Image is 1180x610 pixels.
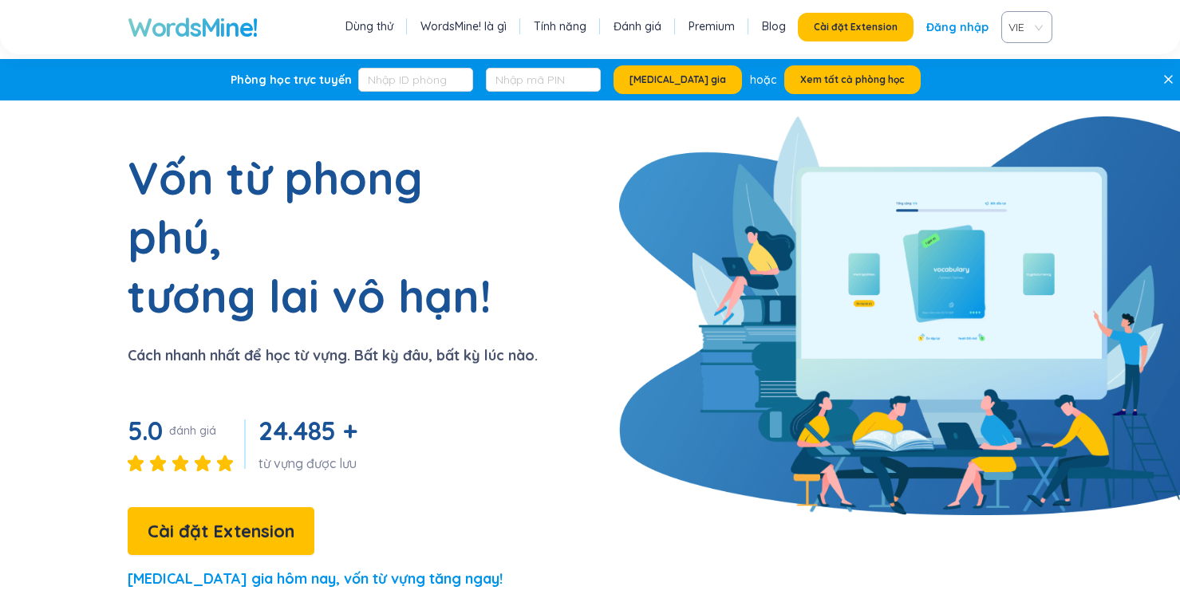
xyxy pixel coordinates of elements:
a: Tính năng [534,18,586,34]
h1: Vốn từ phong phú, tương lai vô hạn! [128,148,527,325]
span: [MEDICAL_DATA] gia [629,73,726,86]
span: 24.485 + [258,415,357,447]
button: Cài đặt Extension [798,13,914,41]
a: WordsMine! [128,11,258,43]
div: hoặc [750,71,776,89]
a: Dùng thử [345,18,393,34]
button: Cài đặt Extension [128,507,314,555]
div: đánh giá [169,423,216,439]
span: 5.0 [128,415,163,447]
a: Cài đặt Extension [128,525,314,541]
span: VIE [1008,15,1039,39]
span: Xem tất cả phòng học [800,73,905,86]
div: Phòng học trực tuyến [231,72,352,88]
input: Nhập ID phòng [358,68,473,92]
a: Đánh giá [614,18,661,34]
p: [MEDICAL_DATA] gia hôm nay, vốn từ vựng tăng ngay! [128,568,503,590]
p: Cách nhanh nhất để học từ vựng. Bất kỳ đâu, bất kỳ lúc nào. [128,344,538,367]
a: WordsMine! là gì [420,18,507,34]
button: [MEDICAL_DATA] gia [614,65,742,94]
a: Blog [762,18,786,34]
span: Cài đặt Extension [814,21,898,33]
a: Premium [689,18,735,34]
a: Đăng nhập [926,13,989,41]
button: Xem tất cả phòng học [784,65,921,94]
input: Nhập mã PIN [486,68,601,92]
div: từ vựng được lưu [258,455,363,472]
span: Cài đặt Extension [148,518,294,545]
